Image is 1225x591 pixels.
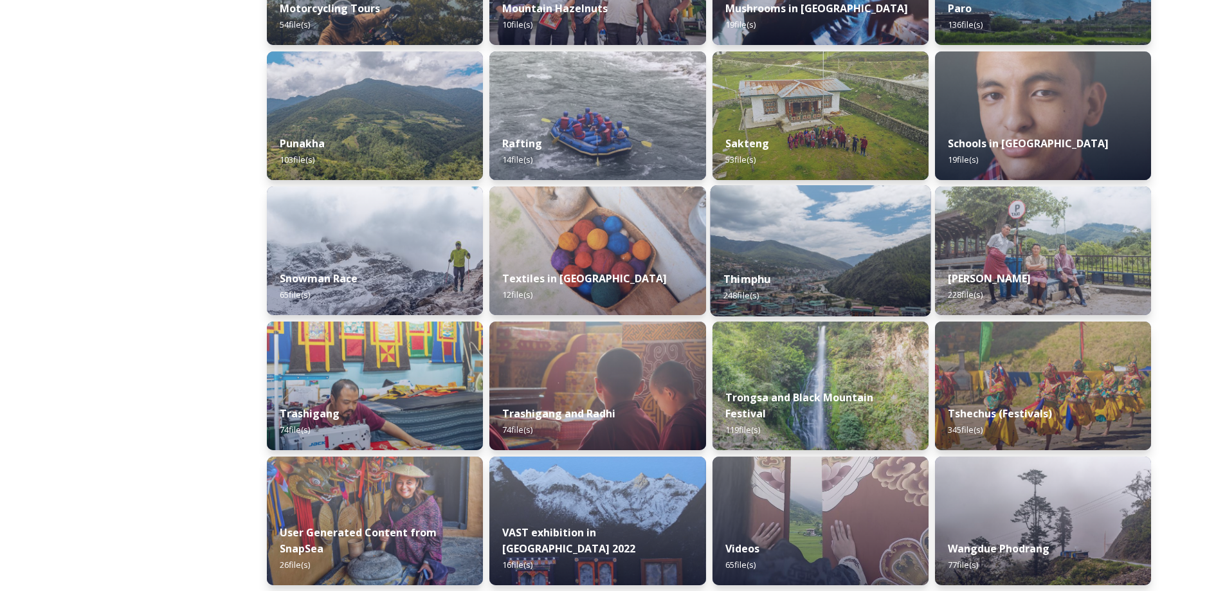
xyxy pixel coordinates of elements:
[935,457,1151,585] img: 2022-10-01%252016.15.46.jpg
[948,559,978,570] span: 77 file(s)
[723,289,759,301] span: 248 file(s)
[725,136,769,150] strong: Sakteng
[948,406,1052,421] strong: Tshechus (Festivals)
[725,424,760,435] span: 119 file(s)
[935,322,1151,450] img: Dechenphu%2520Festival14.jpg
[723,272,770,286] strong: Thimphu
[280,525,437,556] strong: User Generated Content from SnapSea
[280,19,310,30] span: 54 file(s)
[280,154,314,165] span: 103 file(s)
[725,390,873,421] strong: Trongsa and Black Mountain Festival
[502,19,532,30] span: 10 file(s)
[712,322,929,450] img: 2022-10-01%252018.12.56.jpg
[489,457,705,585] img: VAST%2520Bhutan%2520art%2520exhibition%2520in%2520Brussels3.jpg
[935,51,1151,180] img: _SCH2151_FINAL_RGB.jpg
[948,424,983,435] span: 345 file(s)
[280,424,310,435] span: 74 file(s)
[948,154,978,165] span: 19 file(s)
[280,289,310,300] span: 65 file(s)
[280,406,340,421] strong: Trashigang
[280,271,358,286] strong: Snowman Race
[948,19,983,30] span: 136 file(s)
[948,1,972,15] strong: Paro
[502,559,532,570] span: 16 file(s)
[502,525,635,556] strong: VAST exhibition in [GEOGRAPHIC_DATA] 2022
[280,1,380,15] strong: Motorcycling Tours
[710,185,930,316] img: Thimphu%2520190723%2520by%2520Amp%2520Sripimanwat-43.jpg
[725,1,908,15] strong: Mushrooms in [GEOGRAPHIC_DATA]
[502,154,532,165] span: 14 file(s)
[267,186,483,315] img: Snowman%2520Race41.jpg
[948,541,1049,556] strong: Wangdue Phodrang
[280,559,310,570] span: 26 file(s)
[502,406,615,421] strong: Trashigang and Radhi
[267,322,483,450] img: Trashigang%2520and%2520Rangjung%2520060723%2520by%2520Amp%2520Sripimanwat-66.jpg
[712,51,929,180] img: Sakteng%2520070723%2520by%2520Nantawat-5.jpg
[725,541,759,556] strong: Videos
[489,186,705,315] img: _SCH9806.jpg
[725,19,756,30] span: 19 file(s)
[725,559,756,570] span: 65 file(s)
[502,271,667,286] strong: Textiles in [GEOGRAPHIC_DATA]
[267,51,483,180] img: 2022-10-01%252012.59.42.jpg
[489,322,705,450] img: Trashigang%2520and%2520Rangjung%2520060723%2520by%2520Amp%2520Sripimanwat-32.jpg
[489,51,705,180] img: f73f969a-3aba-4d6d-a863-38e7472ec6b1.JPG
[948,136,1109,150] strong: Schools in [GEOGRAPHIC_DATA]
[725,154,756,165] span: 53 file(s)
[712,457,929,585] img: Textile.jpg
[502,424,532,435] span: 74 file(s)
[267,457,483,585] img: 0FDA4458-C9AB-4E2F-82A6-9DC136F7AE71.jpeg
[280,136,325,150] strong: Punakha
[935,186,1151,315] img: Trashi%2520Yangtse%2520090723%2520by%2520Amp%2520Sripimanwat-187.jpg
[948,271,1031,286] strong: [PERSON_NAME]
[502,1,608,15] strong: Mountain Hazelnuts
[502,136,542,150] strong: Rafting
[948,289,983,300] span: 228 file(s)
[502,289,532,300] span: 12 file(s)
